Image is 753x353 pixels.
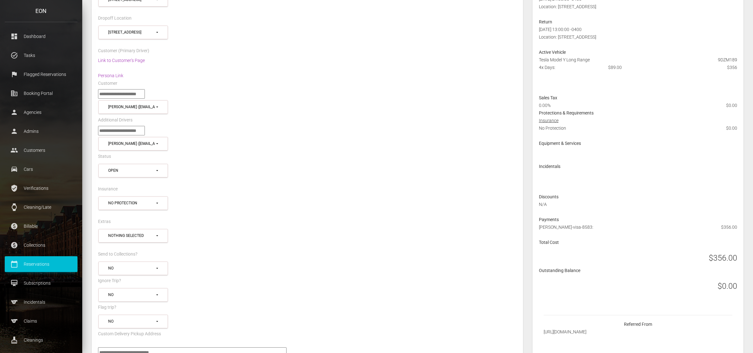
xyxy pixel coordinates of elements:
label: Customer [98,80,117,87]
p: Tasks [9,51,73,60]
button: 4201 Via Marina (90292) [98,26,168,39]
label: Ignore Trip? [98,278,121,284]
strong: Incidentals [539,164,560,169]
div: $89.00 [603,64,673,71]
a: sports Claims [5,313,77,329]
strong: Active Vehicle [539,50,566,55]
a: person Admins [5,123,77,139]
button: No [98,315,168,328]
span: [DATE] 13:00:00 -0400 Location: [STREET_ADDRESS] [539,27,596,40]
a: drive_eta Cars [5,161,77,177]
p: Cleaning/Late [9,202,73,212]
button: No [98,262,168,275]
strong: Payments [539,217,559,222]
a: people Customers [5,142,77,158]
div: [STREET_ADDRESS] [108,30,155,35]
a: corporate_fare Booking Portal [5,85,77,101]
button: No [98,288,168,302]
label: Send to Collections? [98,251,138,257]
a: watch Cleaning/Late [5,199,77,215]
strong: Equipment & Services [539,141,581,146]
button: Nothing selected [98,229,168,243]
a: person Agencies [5,104,77,120]
p: Claims [9,316,73,326]
a: paid Collections [5,237,77,253]
div: Nothing selected [108,233,155,238]
p: Verifications [9,183,73,193]
a: calendar_today Reservations [5,256,77,272]
button: Charmaine Owens (charmaineowens.rn@gmail.com) [98,137,168,151]
a: verified_user Verifications [5,180,77,196]
p: Cleanings [9,335,73,345]
p: Billable [9,221,73,231]
label: Dropoff Location [98,15,132,22]
strong: Protections & Requirements [539,110,594,115]
a: task_alt Tasks [5,47,77,63]
button: No Protection [98,196,168,210]
div: [PERSON_NAME]-visa-8583: [534,223,742,238]
div: [PERSON_NAME] ([EMAIL_ADDRESS][DOMAIN_NAME]) [108,141,155,146]
h3: $356.00 [709,252,737,263]
a: sports Incidentals [5,294,77,310]
p: Cars [9,164,73,174]
label: Extras [98,219,111,225]
label: Customer (Primary Driver) [98,48,149,54]
a: cleaning_services Cleanings [5,332,77,348]
p: Reservations [9,259,73,269]
div: No [108,319,155,324]
div: [URL][DOMAIN_NAME] [539,328,737,336]
span: $356.00 [721,223,737,231]
span: 9DZM189 [718,56,737,64]
p: Customers [9,146,73,155]
div: No Protection [108,201,155,206]
p: Admins [9,127,73,136]
p: Agencies [9,108,73,117]
strong: Discounts [539,194,559,199]
a: Persona Link [98,73,123,78]
div: No Protection [534,124,742,139]
u: Insurance [539,118,559,123]
button: Open [98,164,168,177]
button: Charmaine Owens (charmaineowens.rn@gmail.com) [98,100,168,114]
strong: Outstanding Balance [539,268,580,273]
label: Flag trip? [98,304,116,311]
p: Subscriptions [9,278,73,288]
div: Open [108,168,155,173]
p: Dashboard [9,32,73,41]
label: Additional Drivers [98,117,133,123]
a: flag Flagged Reservations [5,66,77,82]
a: Link to Customer's Page [98,58,145,63]
strong: Referred From [624,322,652,327]
div: 4x Days: [534,64,603,71]
div: N/A [534,201,742,216]
span: $0.00 [726,124,737,132]
strong: Return [539,19,552,24]
p: Flagged Reservations [9,70,73,79]
label: Insurance [98,186,118,192]
a: paid Billable [5,218,77,234]
p: Collections [9,240,73,250]
div: Tesla Model Y Long Range [534,56,742,64]
h3: $0.00 [718,281,737,292]
div: 0.00% [534,102,673,109]
strong: Sales Tax [539,95,557,100]
label: Status [98,153,111,160]
strong: Total Cost [539,240,559,245]
a: card_membership Subscriptions [5,275,77,291]
p: Booking Portal [9,89,73,98]
label: Custom Delivery Pickup Address [98,331,161,337]
div: No [108,292,155,298]
span: $0.00 [726,102,737,109]
span: $356 [727,64,737,71]
div: No [108,266,155,271]
div: [PERSON_NAME] ([EMAIL_ADDRESS][DOMAIN_NAME]) [108,104,155,110]
a: dashboard Dashboard [5,28,77,44]
p: Incidentals [9,297,73,307]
